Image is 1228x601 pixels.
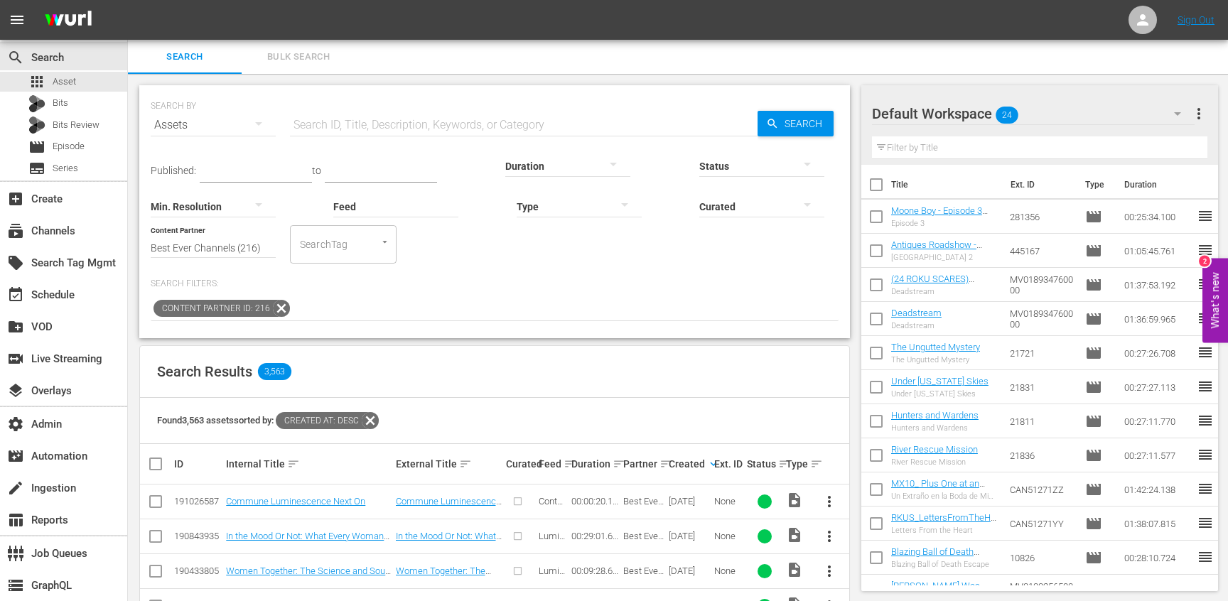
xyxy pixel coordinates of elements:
a: River Rescue Mission [891,444,978,455]
span: Content [539,496,563,517]
span: Episode [1085,208,1102,225]
div: [DATE] [669,565,710,576]
span: 24 [996,100,1018,130]
span: Create [7,190,24,207]
td: 445167 [1004,234,1079,268]
div: Hunters and Wardens [891,423,979,433]
span: reorder [1197,514,1214,531]
td: 00:27:26.708 [1119,336,1197,370]
div: Ext. ID [714,458,743,470]
span: Asset [28,73,45,90]
span: Episode [1085,379,1102,396]
span: Automation [7,448,24,465]
td: 00:27:11.770 [1119,404,1197,438]
button: Open Feedback Widget [1202,259,1228,343]
div: River Rescue Mission [891,457,978,467]
span: Created At: desc [276,412,362,429]
div: Default Workspace [872,94,1195,134]
span: Search Results [157,363,252,380]
div: 00:00:20.138 [571,496,619,507]
a: Under [US_STATE] Skies [891,376,989,386]
span: 3,563 [258,363,291,380]
a: Sign Out [1178,14,1214,26]
span: Episode [1085,515,1102,532]
span: sort [659,457,672,470]
div: 190843935 [174,531,222,541]
div: 2 [1199,256,1210,267]
td: 01:05:45.761 [1119,234,1197,268]
span: Episode [1085,481,1102,498]
th: Type [1077,165,1116,205]
td: 00:27:11.577 [1119,438,1197,472]
a: Deadstream [891,308,942,318]
span: Best Ever Channels [623,496,664,517]
span: Search [136,49,233,65]
div: Status [747,455,782,472]
span: Series [53,161,78,175]
span: Schedule [7,286,24,303]
span: Job Queues [7,545,24,562]
span: Admin [7,416,24,433]
span: Episode [28,139,45,156]
span: reorder [1197,207,1214,224]
span: Episode [1085,345,1102,362]
span: reorder [1197,446,1214,463]
span: reorder [1197,480,1214,497]
div: Internal Title [226,455,391,472]
span: Video [786,526,803,543]
span: Episode [1085,583,1102,600]
span: Search [779,111,834,136]
button: more_vert [1190,97,1207,131]
td: 00:25:34.100 [1119,200,1197,234]
span: menu [9,11,26,28]
div: None [714,565,743,576]
div: Letters From the Heart [891,526,999,535]
td: MV018934760000 [1004,302,1079,336]
th: Ext. ID [1002,165,1077,205]
span: Channels [7,222,24,239]
span: reorder [1197,548,1214,565]
span: Episode [1085,242,1102,259]
div: Deadstream [891,287,999,296]
a: In the Mood Or Not: What Every Woman Should Know About Libido [396,531,502,563]
button: more_vert [812,554,846,588]
span: Episode [1085,310,1102,327]
td: 00:27:27.113 [1119,370,1197,404]
td: 21721 [1004,336,1079,370]
td: 21836 [1004,438,1079,472]
a: Commune Luminescence Next On [226,496,365,507]
button: more_vert [812,484,846,519]
button: Open [378,235,392,249]
button: more_vert [812,519,846,553]
div: Bits [28,95,45,112]
span: Episode [1085,276,1102,293]
td: 00:28:10.724 [1119,541,1197,575]
div: Bits Review [28,117,45,134]
a: (24 ROKU SCARES) Deadstream [891,274,974,295]
span: sort [287,457,300,470]
a: Women Together: The Science and Soul of Collective Healing [226,565,391,587]
span: reorder [1197,310,1214,327]
th: Duration [1116,165,1201,205]
a: RKUS_LettersFromTheHeart [891,512,996,534]
div: 00:29:01.653 [571,531,619,541]
div: [GEOGRAPHIC_DATA] 2 [891,253,999,262]
td: 21811 [1004,404,1079,438]
a: Blazing Ball of Death Escape [891,546,979,568]
a: The Ungutted Mystery [891,342,980,352]
img: ans4CAIJ8jUAAAAAAAAAAAAAAAAAAAAAAAAgQb4GAAAAAAAAAAAAAAAAAAAAAAAAJMjXAAAAAAAAAAAAAAAAAAAAAAAAgAT5G... [34,4,102,37]
span: more_vert [1190,105,1207,122]
div: [DATE] [669,531,710,541]
span: sort [613,457,625,470]
a: In the Mood Or Not: What Every Woman Should Know About Libido [226,531,389,552]
div: Partner [623,455,664,472]
span: VOD [7,318,24,335]
span: Episode [1085,413,1102,430]
span: more_vert [821,528,838,545]
td: 21831 [1004,370,1079,404]
div: Under [US_STATE] Skies [891,389,989,399]
span: reorder [1197,412,1214,429]
span: GraphQL [7,577,24,594]
span: keyboard_arrow_down [707,457,720,470]
span: Search Tag Mgmt [7,254,24,271]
